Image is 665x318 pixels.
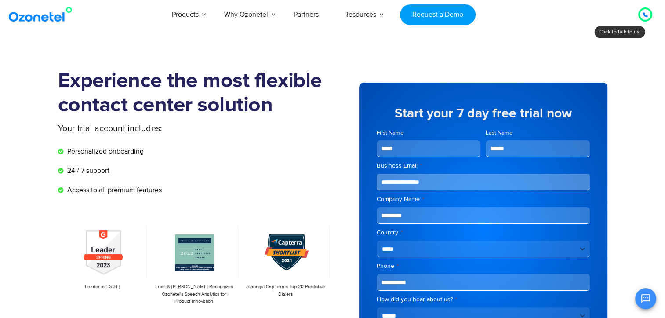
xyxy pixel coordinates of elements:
[245,283,325,298] p: Amongst Capterra’s Top 20 Predictive Dialers
[65,165,109,176] span: 24 / 7 support
[377,228,590,237] label: Country
[377,295,590,304] label: How did you hear about us?
[65,146,144,157] span: Personalized onboarding
[377,262,590,270] label: Phone
[377,129,481,137] label: First Name
[486,129,590,137] label: Last Name
[62,283,142,291] p: Leader in [DATE]
[635,288,656,309] button: Open chat
[377,107,590,120] h5: Start your 7 day free trial now
[65,185,162,195] span: Access to all premium features
[377,195,590,204] label: Company Name
[400,4,475,25] a: Request a Demo
[377,161,590,170] label: Business Email
[154,283,234,305] p: Frost & [PERSON_NAME] Recognizes Ozonetel's Speech Analytics for Product Innovation
[58,69,333,117] h1: Experience the most flexible contact center solution
[58,122,267,135] p: Your trial account includes:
